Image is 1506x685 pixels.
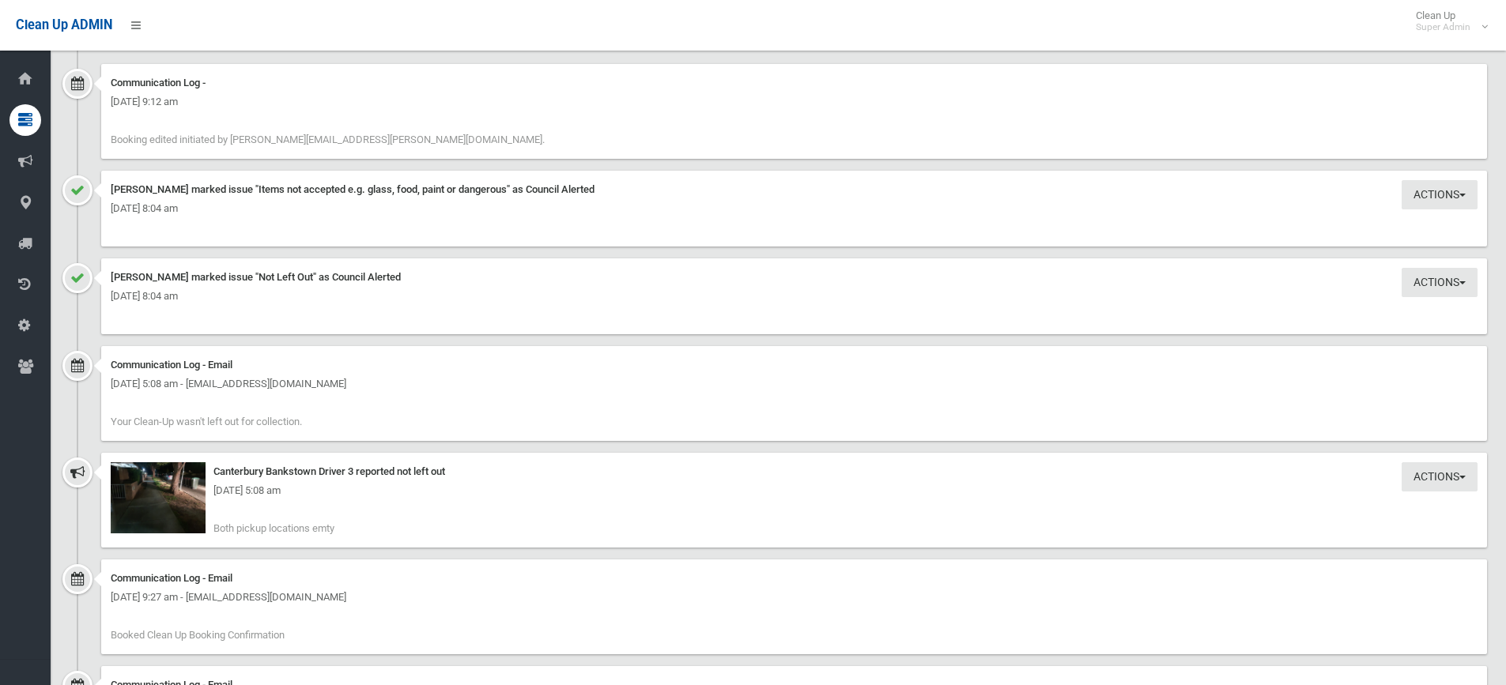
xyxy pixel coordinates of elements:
div: Communication Log - Email [111,569,1478,588]
small: Super Admin [1416,21,1470,33]
span: Booked Clean Up Booking Confirmation [111,629,285,641]
div: [DATE] 8:04 am [111,199,1478,218]
span: Booking edited initiated by [PERSON_NAME][EMAIL_ADDRESS][PERSON_NAME][DOMAIN_NAME]. [111,134,545,145]
button: Actions [1402,462,1478,491]
div: Communication Log - Email [111,356,1478,374]
div: [DATE] 5:08 am - [EMAIL_ADDRESS][DOMAIN_NAME] [111,374,1478,393]
div: [DATE] 8:04 am [111,287,1478,306]
div: [PERSON_NAME] marked issue "Items not accepted e.g. glass, food, paint or dangerous" as Council A... [111,180,1478,199]
span: Your Clean-Up wasn't left out for collection. [111,416,302,427]
div: [DATE] 9:27 am - [EMAIL_ADDRESS][DOMAIN_NAME] [111,588,1478,607]
button: Actions [1402,180,1478,209]
div: [DATE] 9:12 am [111,92,1478,111]
div: Canterbury Bankstown Driver 3 reported not left out [111,462,1478,481]
span: Clean Up [1408,9,1486,33]
span: Clean Up ADMIN [16,17,112,32]
div: [DATE] 5:08 am [111,481,1478,500]
button: Actions [1402,268,1478,297]
span: Both pickup locations emty [213,522,334,534]
div: [PERSON_NAME] marked issue "Not Left Out" as Council Alerted [111,268,1478,287]
img: 2025-09-0105.07.422397506258337568147.jpg [111,462,206,533]
div: Communication Log - [111,73,1478,92]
